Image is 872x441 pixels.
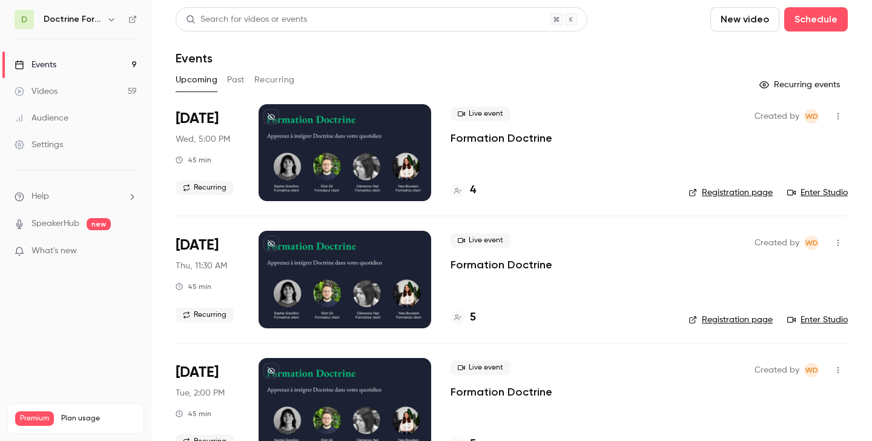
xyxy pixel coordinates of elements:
[176,236,219,255] span: [DATE]
[470,182,476,199] h4: 4
[804,236,819,250] span: Webinar Doctrine
[186,13,307,26] div: Search for videos or events
[451,360,510,375] span: Live event
[451,107,510,121] span: Live event
[176,51,213,65] h1: Events
[805,236,818,250] span: WD
[176,155,211,165] div: 45 min
[805,109,818,124] span: WD
[176,387,225,399] span: Tue, 2:00 PM
[87,218,111,230] span: new
[176,70,217,90] button: Upcoming
[755,236,799,250] span: Created by
[176,133,230,145] span: Wed, 5:00 PM
[122,246,137,257] iframe: Noticeable Trigger
[44,13,102,25] h6: Doctrine Formation Corporate
[451,385,552,399] a: Formation Doctrine
[470,310,476,326] h4: 5
[710,7,779,31] button: New video
[754,75,848,94] button: Recurring events
[31,245,77,257] span: What's new
[176,282,211,291] div: 45 min
[227,70,245,90] button: Past
[805,363,818,377] span: WD
[176,308,234,322] span: Recurring
[31,217,79,230] a: SpeakerHub
[451,310,476,326] a: 5
[451,257,552,272] a: Formation Doctrine
[31,190,49,203] span: Help
[15,411,54,426] span: Premium
[15,139,63,151] div: Settings
[784,7,848,31] button: Schedule
[176,363,219,382] span: [DATE]
[254,70,295,90] button: Recurring
[689,187,773,199] a: Registration page
[21,13,27,26] span: D
[15,85,58,98] div: Videos
[787,314,848,326] a: Enter Studio
[787,187,848,199] a: Enter Studio
[804,109,819,124] span: Webinar Doctrine
[15,112,68,124] div: Audience
[176,104,239,201] div: Sep 10 Wed, 5:00 PM (Europe/Paris)
[176,409,211,419] div: 45 min
[755,109,799,124] span: Created by
[15,190,137,203] li: help-dropdown-opener
[61,414,136,423] span: Plan usage
[755,363,799,377] span: Created by
[176,231,239,328] div: Sep 11 Thu, 11:30 AM (Europe/Paris)
[15,59,56,71] div: Events
[176,260,227,272] span: Thu, 11:30 AM
[176,181,234,195] span: Recurring
[804,363,819,377] span: Webinar Doctrine
[451,182,476,199] a: 4
[176,109,219,128] span: [DATE]
[451,233,510,248] span: Live event
[451,131,552,145] a: Formation Doctrine
[689,314,773,326] a: Registration page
